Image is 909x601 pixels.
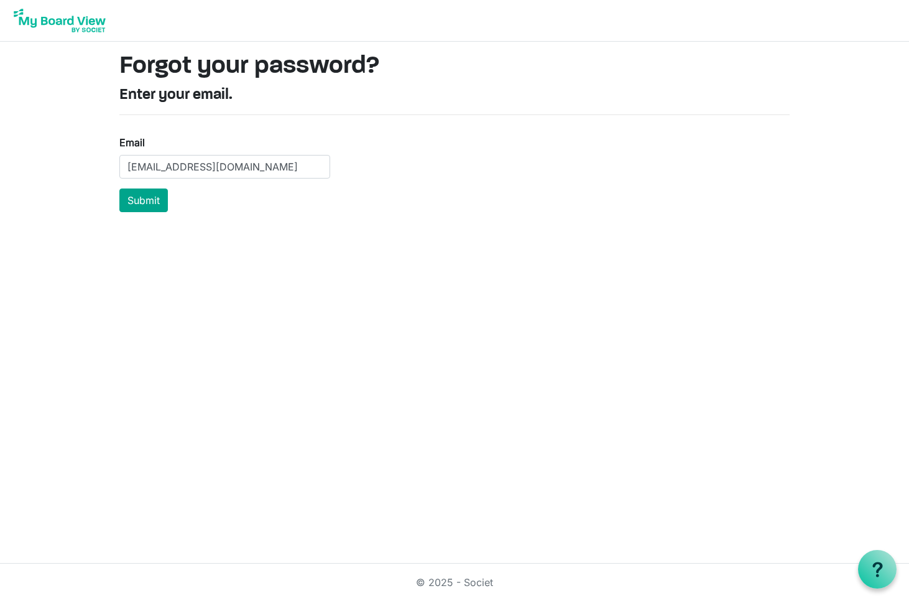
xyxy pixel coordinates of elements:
[10,5,109,36] img: My Board View Logo
[119,135,145,150] label: Email
[119,52,790,82] h1: Forgot your password?
[119,189,168,212] button: Submit
[119,86,790,105] h4: Enter your email.
[416,576,493,589] a: © 2025 - Societ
